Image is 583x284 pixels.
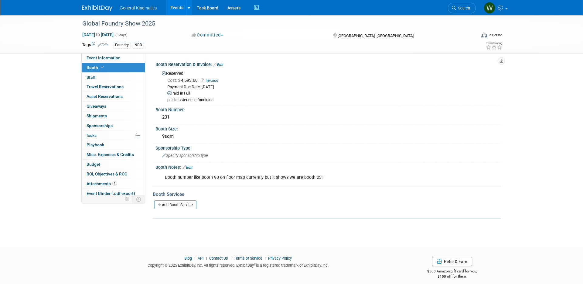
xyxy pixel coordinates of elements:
[204,256,208,261] span: |
[87,152,134,157] span: Misc. Expenses & Credits
[87,191,135,196] span: Event Binder (.pdf export)
[254,263,256,266] sup: ®
[193,256,197,261] span: |
[82,189,145,198] a: Event Binder (.pdf export)
[155,163,501,171] div: Booth Notes:
[154,200,196,209] a: Add Booth Service
[198,256,203,261] a: API
[213,63,223,67] a: Edit
[189,32,226,38] button: Committed
[448,3,476,13] a: Search
[160,113,496,122] div: 231
[82,73,145,82] a: Staff
[87,181,117,186] span: Attachments
[488,33,503,37] div: In-Person
[403,274,501,279] div: $150 off for them.
[201,78,221,83] a: Invoice
[456,6,470,10] span: Search
[122,195,133,203] td: Personalize Event Tab Strip
[338,33,414,38] span: [GEOGRAPHIC_DATA], [GEOGRAPHIC_DATA]
[82,160,145,169] a: Budget
[263,256,267,261] span: |
[162,153,208,158] span: Specify sponsorship type
[481,33,487,37] img: Format-Inperson.png
[160,69,496,103] div: Reserved
[82,150,145,159] a: Misc. Expenses & Credits
[112,181,117,186] span: 1
[155,144,501,151] div: Sponsorship Type:
[234,256,262,261] a: Terms of Service
[167,91,496,96] div: Paid in Full
[87,142,104,147] span: Playbook
[432,257,472,266] a: Refer & Earn
[80,18,467,29] div: Global Foundry Show 2025
[82,53,145,63] a: Event Information
[167,98,496,103] div: paid cluster de le fundicion
[113,42,131,48] div: Foundry
[133,42,144,48] div: NBD
[87,84,124,89] span: Travel Reservations
[87,55,121,60] span: Event Information
[403,265,501,279] div: $500 Amazon gift card for you,
[82,63,145,72] a: Booth
[87,94,123,99] span: Asset Reservations
[82,92,145,101] a: Asset Reservations
[229,256,233,261] span: |
[82,32,114,37] span: [DATE] [DATE]
[184,256,192,261] a: Blog
[87,113,107,118] span: Shipments
[155,105,501,113] div: Booth Number:
[484,2,495,14] img: Whitney Swanson
[87,75,96,80] span: Staff
[182,165,193,170] a: Edit
[98,43,108,47] a: Edit
[87,123,113,128] span: Sponsorships
[153,191,501,198] div: Booth Services
[167,78,181,83] span: Cost: $
[82,169,145,179] a: ROI, Objectives & ROO
[82,111,145,121] a: Shipments
[82,42,108,49] td: Tags
[82,131,145,140] a: Tasks
[155,60,501,68] div: Booth Reservation & Invoice:
[167,84,496,90] div: Payment Due Date: [DATE]
[82,121,145,130] a: Sponsorships
[268,256,292,261] a: Privacy Policy
[87,171,127,176] span: ROI, Objectives & ROO
[87,65,105,70] span: Booth
[155,124,501,132] div: Booth Size:
[161,171,434,184] div: Booth number like booth 90 on floor map currently but it shows we are booth 231
[95,32,101,37] span: to
[82,5,112,11] img: ExhibitDay
[82,261,394,268] div: Copyright © 2025 ExhibitDay, Inc. All rights reserved. ExhibitDay is a registered trademark of Ex...
[440,32,503,41] div: Event Format
[115,33,128,37] span: (3 days)
[82,102,145,111] a: Giveaways
[86,133,97,138] span: Tasks
[82,82,145,92] a: Travel Reservations
[167,78,200,83] span: 4,593.60
[120,5,157,10] span: General Kinematics
[209,256,228,261] a: Contact Us
[87,104,106,109] span: Giveaways
[101,66,104,69] i: Booth reservation complete
[82,140,145,150] a: Playbook
[87,162,100,167] span: Budget
[486,42,502,45] div: Event Rating
[133,195,145,203] td: Toggle Event Tabs
[160,132,496,141] div: 9sqm
[82,179,145,189] a: Attachments1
